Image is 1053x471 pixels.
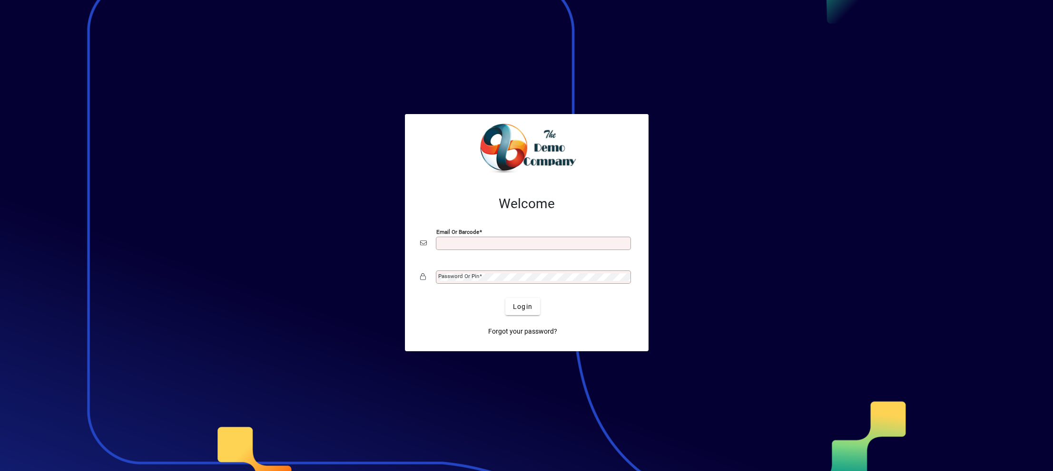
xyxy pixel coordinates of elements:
span: Forgot your password? [488,327,557,336]
h2: Welcome [420,196,633,212]
mat-label: Email or Barcode [436,229,479,235]
mat-label: Password or Pin [438,273,479,279]
a: Forgot your password? [484,323,561,340]
span: Login [513,302,532,312]
button: Login [505,298,540,315]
